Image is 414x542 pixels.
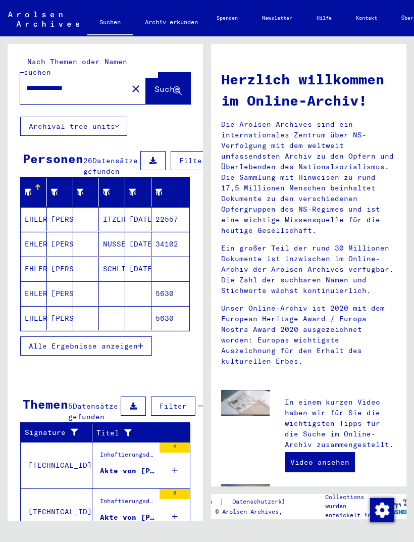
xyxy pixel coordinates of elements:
mat-header-cell: Geburtsdatum [125,178,151,207]
button: Archival tree units [20,117,127,136]
p: wurden entwickelt in Partnerschaft mit [325,502,382,538]
a: Spenden [204,6,250,30]
img: yv_logo.png [376,494,413,519]
mat-cell: [DATE] [125,207,151,231]
div: Nachname [25,184,46,201]
td: [TECHNICAL_ID] [21,488,92,535]
img: Arolsen_neg.svg [8,12,79,27]
div: Akte von [PERSON_NAME], geboren am [DEMOGRAPHIC_DATA] [100,512,154,523]
mat-cell: [DATE] [125,257,151,281]
div: Titel [96,428,165,438]
button: Filter [171,151,215,170]
img: eguide.jpg [221,484,270,516]
mat-cell: EHLERS [21,232,47,256]
div: Inhaftierungsdokumente > Lager und Ghettos > Konzentrationslager Mittelbau ([GEOGRAPHIC_DATA]) > ... [100,450,154,464]
div: Geburtsdatum [129,187,136,198]
p: Die Arolsen Archives sind ein internationales Zentrum über NS-Verfolgung mit dem weltweit umfasse... [221,119,396,236]
span: Suche [154,84,180,94]
mat-cell: [DATE] [125,232,151,256]
mat-header-cell: Prisoner # [151,178,189,207]
mat-header-cell: Geburt‏ [99,178,125,207]
div: Geburt‏ [103,184,125,201]
span: Filter [160,402,187,411]
mat-cell: [PERSON_NAME] [47,257,73,281]
div: Geburt‏ [103,187,110,198]
mat-cell: [PERSON_NAME] [47,306,73,330]
mat-cell: EHLERS [21,207,47,231]
mat-header-cell: Nachname [21,178,47,207]
a: Datenschutzerklärung [224,497,315,507]
button: Clear [126,78,146,98]
div: Vorname [51,184,73,201]
a: Newsletter [250,6,304,30]
div: Geburtsname [77,184,99,201]
div: Nachname [25,187,31,198]
mat-icon: close [130,83,142,95]
div: Prisoner # [156,184,177,201]
div: Geburtsname [77,187,84,198]
div: Geburtsdatum [129,184,151,201]
div: 4 [160,442,190,453]
mat-cell: EHLERS [21,306,47,330]
span: Datensätze gefunden [68,402,118,421]
a: Suchen [87,10,133,36]
span: 5 [68,402,73,411]
img: Zustimmung ändern [370,498,394,522]
td: [TECHNICAL_ID] [21,442,92,488]
div: | [180,497,315,507]
div: 6 [160,489,190,499]
p: Copyright © Arolsen Archives, 2021 [180,507,315,516]
span: Alle Ergebnisse anzeigen [29,341,138,351]
mat-header-cell: Vorname [47,178,73,207]
mat-cell: EHLERS [21,257,47,281]
span: Filter [179,156,206,165]
mat-cell: 22557 [151,207,189,231]
a: Kontakt [344,6,389,30]
mat-cell: EHLERS [21,281,47,306]
a: Archiv erkunden [133,10,210,34]
button: Suche [146,73,190,104]
div: Themen [23,395,68,413]
mat-cell: [PERSON_NAME] [47,281,73,306]
div: Akte von [PERSON_NAME], geboren am [DEMOGRAPHIC_DATA], geboren in [GEOGRAPHIC_DATA] [100,466,154,476]
mat-cell: [PERSON_NAME] [47,232,73,256]
button: Filter [151,397,195,416]
p: In einem kurzen Video haben wir für Sie die wichtigsten Tipps für die Suche im Online-Archiv zusa... [285,397,396,450]
span: 26 [83,156,92,165]
mat-cell: NUSSE [99,232,125,256]
mat-header-cell: Geburtsname [73,178,99,207]
mat-cell: 5630 [151,306,189,330]
div: Titel [96,425,178,441]
div: Prisoner # [156,187,162,198]
h1: Herzlich willkommen im Online-Archiv! [221,69,396,111]
mat-cell: 5630 [151,281,189,306]
mat-cell: SCHLICHTING [99,257,125,281]
img: video.jpg [221,390,270,416]
p: Unser Online-Archiv ist 2020 mit dem European Heritage Award / Europa Nostra Award 2020 ausgezeic... [221,303,396,367]
div: Vorname [51,187,58,198]
a: Video ansehen [285,452,355,472]
a: Hilfe [304,6,344,30]
span: Datensätze gefunden [83,156,138,176]
p: Ein großer Teil der rund 30 Millionen Dokumente ist inzwischen im Online-Archiv der Arolsen Archi... [221,243,396,296]
mat-cell: ITZEHOE [99,207,125,231]
div: Signature [25,427,79,438]
div: Personen [23,150,83,168]
mat-cell: [PERSON_NAME] [47,207,73,231]
mat-label: Nach Themen oder Namen suchen [24,57,127,77]
div: Inhaftierungsdokumente > Lager und Ghettos > Konzentrationslager [GEOGRAPHIC_DATA] > Individuelle... [100,497,154,511]
mat-cell: 34102 [151,232,189,256]
button: Alle Ergebnisse anzeigen [20,336,152,356]
div: Signature [25,425,92,441]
